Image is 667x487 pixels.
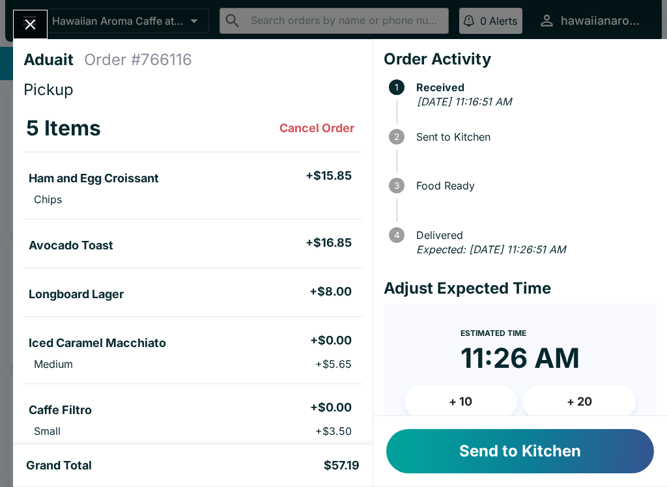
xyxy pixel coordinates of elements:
[416,243,565,256] em: Expected: [DATE] 11:26:51 AM
[324,458,360,473] h5: $57.19
[29,171,159,186] h5: Ham and Egg Croissant
[26,115,101,141] h3: 5 Items
[23,50,84,70] h4: Aduait
[395,82,399,92] text: 1
[274,115,360,141] button: Cancel Order
[34,193,62,206] p: Chips
[315,424,352,438] p: + $3.50
[23,105,362,451] table: orders table
[410,229,657,241] span: Delivered
[393,230,399,240] text: 4
[29,402,92,418] h5: Caffe Filtro
[34,424,61,438] p: Small
[23,80,74,99] span: Pickup
[404,385,518,418] button: + 10
[410,131,657,143] span: Sent to Kitchen
[394,180,399,191] text: 3
[310,400,352,415] h5: + $0.00
[84,50,192,70] h4: Order # 766116
[410,180,657,191] span: Food Ready
[315,357,352,370] p: + $5.65
[384,279,657,298] h4: Adjust Expected Time
[410,81,657,93] span: Received
[309,284,352,299] h5: + $8.00
[305,168,352,184] h5: + $15.85
[417,95,511,108] em: [DATE] 11:16:51 AM
[34,357,73,370] p: Medium
[29,335,166,351] h5: Iced Caramel Macchiato
[461,341,580,375] time: 11:26 AM
[29,286,124,302] h5: Longboard Lager
[461,328,526,338] span: Estimated Time
[305,235,352,251] h5: + $16.85
[384,49,657,69] h4: Order Activity
[29,238,113,253] h5: Avocado Toast
[14,10,47,38] button: Close
[310,333,352,348] h5: + $0.00
[522,385,636,418] button: + 20
[26,458,92,473] h5: Grand Total
[386,429,654,473] button: Send to Kitchen
[394,132,399,142] text: 2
